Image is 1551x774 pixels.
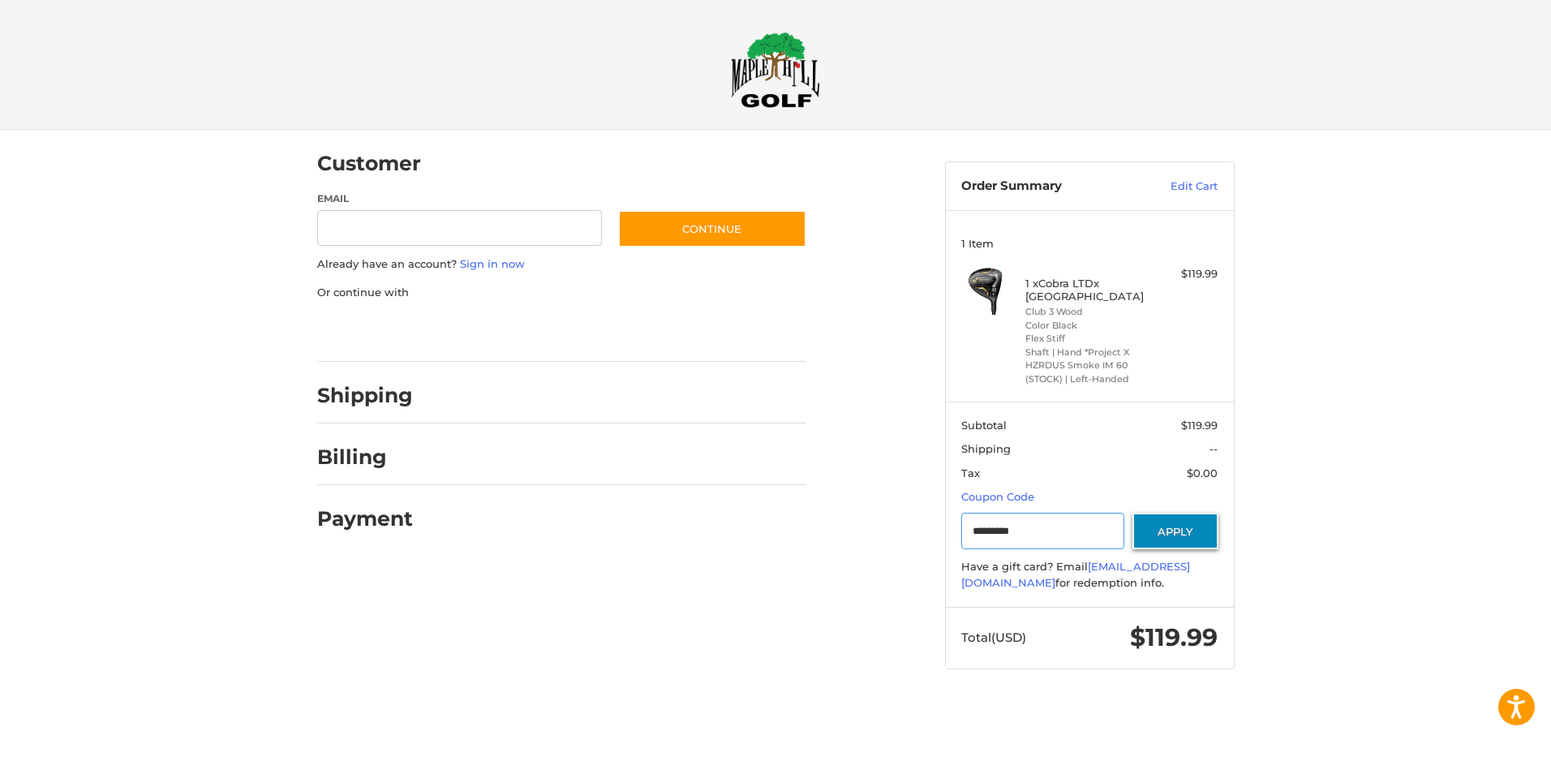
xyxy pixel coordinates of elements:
iframe: PayPal-venmo [586,316,708,346]
li: Color Black [1025,319,1149,333]
h3: 1 Item [961,237,1218,250]
iframe: PayPal-paylater [449,316,571,346]
label: Email [317,191,603,206]
a: Edit Cart [1136,178,1218,195]
span: $0.00 [1187,467,1218,479]
button: Apply [1132,513,1218,549]
h4: 1 x Cobra LTDx [GEOGRAPHIC_DATA] [1025,277,1149,303]
li: Club 3 Wood [1025,305,1149,319]
a: [EMAIL_ADDRESS][DOMAIN_NAME] [961,560,1190,589]
span: Shipping [961,442,1011,455]
span: $119.99 [1181,419,1218,432]
img: Maple Hill Golf [731,32,820,108]
h2: Payment [317,506,413,531]
li: Shaft | Hand *Project X HZRDUS Smoke IM 60 (STOCK) | Left-Handed [1025,346,1149,386]
iframe: PayPal-paypal [311,316,433,346]
input: Gift Certificate or Coupon Code [961,513,1124,549]
div: Have a gift card? Email for redemption info. [961,559,1218,591]
li: Flex Stiff [1025,332,1149,346]
span: Total (USD) [961,630,1026,645]
span: -- [1209,442,1218,455]
div: $119.99 [1154,266,1218,282]
p: Or continue with [317,285,806,301]
h2: Customer [317,151,421,176]
a: Sign in now [460,257,525,270]
p: Already have an account? [317,256,806,273]
h2: Shipping [317,383,413,408]
h3: Order Summary [961,178,1136,195]
span: $119.99 [1130,622,1218,652]
span: Subtotal [961,419,1007,432]
span: Tax [961,467,980,479]
button: Continue [618,210,806,247]
a: Coupon Code [961,490,1034,503]
h2: Billing [317,445,412,470]
iframe: Google Customer Reviews [1417,730,1551,774]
